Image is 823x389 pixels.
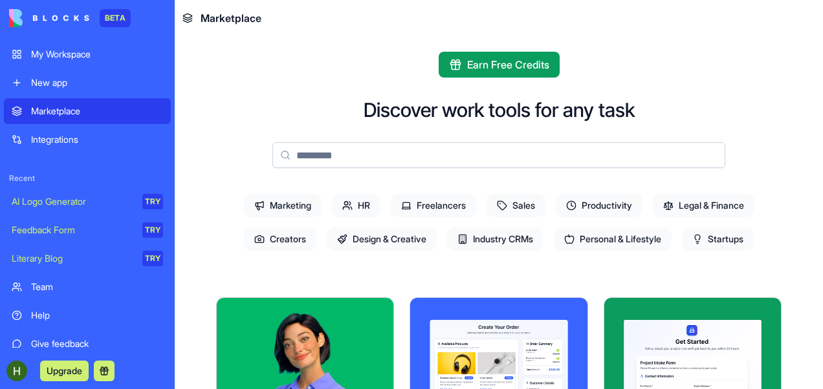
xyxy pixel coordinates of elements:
[9,9,89,27] img: logo
[391,194,476,217] span: Freelancers
[142,251,163,266] div: TRY
[9,9,131,27] a: BETA
[31,309,163,322] div: Help
[100,9,131,27] div: BETA
[12,224,133,237] div: Feedback Form
[40,361,89,381] button: Upgrade
[201,10,261,26] span: Marketplace
[364,98,635,121] h2: Discover work tools for any task
[4,173,171,184] span: Recent
[487,194,545,217] span: Sales
[4,217,171,243] a: Feedback FormTRY
[40,364,89,377] a: Upgrade
[31,337,163,350] div: Give feedback
[4,302,171,328] a: Help
[244,227,316,251] span: Creators
[31,133,163,146] div: Integrations
[4,274,171,300] a: Team
[6,361,27,381] img: ACg8ocIHMDsCKY7ZSpeS9OqtjLlIdAHIse7jmzqOY67mbAM1Nna-MA=s96-c
[653,194,754,217] span: Legal & Finance
[447,227,543,251] span: Industry CRMs
[4,127,171,152] a: Integrations
[31,105,163,118] div: Marketplace
[4,70,171,96] a: New app
[4,98,171,124] a: Marketplace
[554,227,672,251] span: Personal & Lifestyle
[31,48,163,61] div: My Workspace
[142,194,163,209] div: TRY
[332,194,380,217] span: HR
[12,195,133,208] div: AI Logo Generator
[244,194,322,217] span: Marketing
[327,227,437,251] span: Design & Creative
[4,331,171,357] a: Give feedback
[4,41,171,67] a: My Workspace
[682,227,754,251] span: Startups
[12,252,133,265] div: Literary Blog
[4,246,171,271] a: Literary BlogTRY
[4,189,171,215] a: AI Logo GeneratorTRY
[439,52,560,78] button: Earn Free Credits
[556,194,642,217] span: Productivity
[142,222,163,238] div: TRY
[31,280,163,293] div: Team
[31,76,163,89] div: New app
[467,57,549,72] span: Earn Free Credits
